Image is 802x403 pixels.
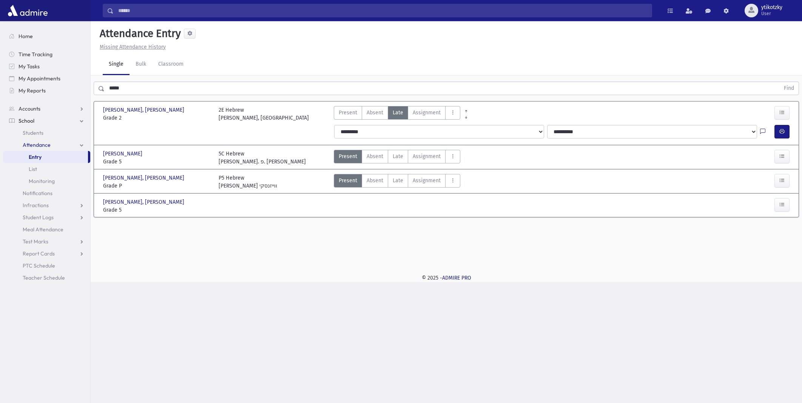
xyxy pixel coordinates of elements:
[97,44,166,50] a: Missing Attendance History
[219,106,309,122] div: 2E Hebrew [PERSON_NAME], [GEOGRAPHIC_DATA]
[23,202,49,209] span: Infractions
[97,27,181,40] h5: Attendance Entry
[103,274,790,282] div: © 2025 -
[339,152,357,160] span: Present
[23,274,65,281] span: Teacher Schedule
[3,103,90,115] a: Accounts
[19,117,34,124] span: School
[23,226,63,233] span: Meal Attendance
[3,163,90,175] a: List
[103,106,186,114] span: [PERSON_NAME], [PERSON_NAME]
[23,250,55,257] span: Report Cards
[367,177,383,185] span: Absent
[19,63,40,70] span: My Tasks
[3,85,90,97] a: My Reports
[442,275,471,281] a: ADMIRE PRO
[6,3,49,18] img: AdmirePro
[114,4,652,17] input: Search
[103,54,130,75] a: Single
[3,30,90,42] a: Home
[103,150,144,158] span: [PERSON_NAME]
[19,33,33,40] span: Home
[413,152,441,160] span: Assignment
[3,272,90,284] a: Teacher Schedule
[3,235,90,248] a: Test Marks
[367,152,383,160] span: Absent
[103,114,211,122] span: Grade 2
[3,139,90,151] a: Attendance
[3,60,90,72] a: My Tasks
[3,248,90,260] a: Report Cards
[130,54,152,75] a: Bulk
[219,174,277,190] div: P5 Hebrew [PERSON_NAME] ווייזנסקי
[19,75,60,82] span: My Appointments
[29,178,55,185] span: Monitoring
[19,87,46,94] span: My Reports
[152,54,190,75] a: Classroom
[23,238,48,245] span: Test Marks
[3,211,90,223] a: Student Logs
[103,198,186,206] span: [PERSON_NAME], [PERSON_NAME]
[23,262,55,269] span: PTC Schedule
[19,51,52,58] span: Time Tracking
[19,105,40,112] span: Accounts
[103,158,211,166] span: Grade 5
[334,106,460,122] div: AttTypes
[3,223,90,235] a: Meal Attendance
[100,44,166,50] u: Missing Attendance History
[3,175,90,187] a: Monitoring
[23,214,54,221] span: Student Logs
[779,82,799,95] button: Find
[3,127,90,139] a: Students
[103,174,186,182] span: [PERSON_NAME], [PERSON_NAME]
[29,154,42,160] span: Entry
[334,174,460,190] div: AttTypes
[413,177,441,185] span: Assignment
[3,199,90,211] a: Infractions
[103,182,211,190] span: Grade P
[3,187,90,199] a: Notifications
[393,177,403,185] span: Late
[334,150,460,166] div: AttTypes
[3,260,90,272] a: PTC Schedule
[761,5,782,11] span: ytikotzky
[367,109,383,117] span: Absent
[393,152,403,160] span: Late
[761,11,782,17] span: User
[3,72,90,85] a: My Appointments
[23,142,51,148] span: Attendance
[3,115,90,127] a: School
[23,190,52,197] span: Notifications
[3,151,88,163] a: Entry
[29,166,37,172] span: List
[3,48,90,60] a: Time Tracking
[219,150,306,166] div: 5C Hebrew [PERSON_NAME]. פ. [PERSON_NAME]
[339,177,357,185] span: Present
[393,109,403,117] span: Late
[339,109,357,117] span: Present
[103,206,211,214] span: Grade 5
[413,109,441,117] span: Assignment
[23,129,43,136] span: Students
